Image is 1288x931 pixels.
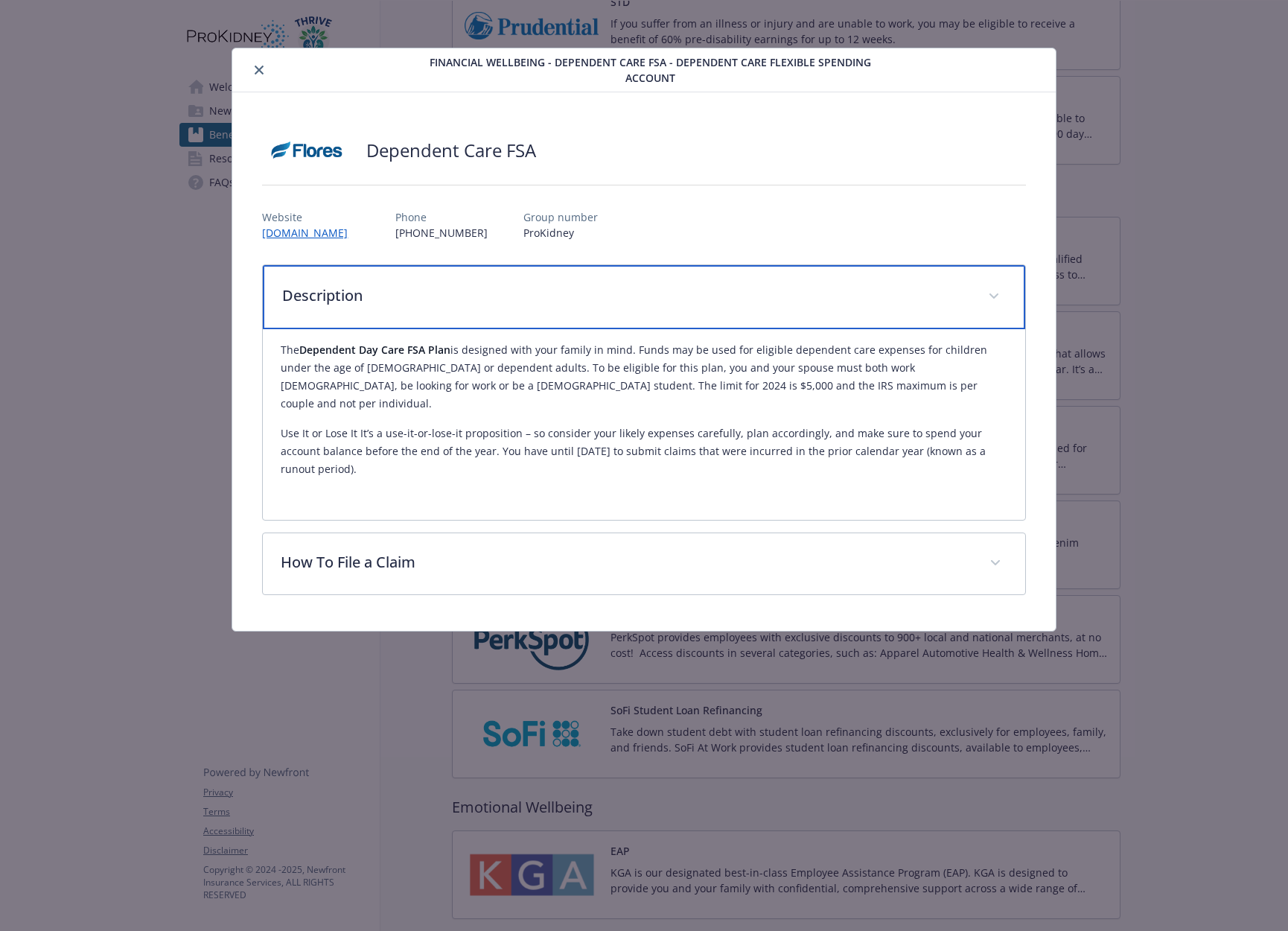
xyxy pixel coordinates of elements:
[395,225,488,241] p: [PHONE_NUMBER]
[281,341,1007,413] p: The is designed with your family in mind. Funds may be used for eligible dependent care expenses ...
[282,285,969,307] p: Description
[281,425,1007,478] p: Use It or Lose It It’s a use-it-or-lose-it proposition – so consider your likely expenses careful...
[263,329,1024,520] div: Description
[523,209,598,225] p: Group number
[366,138,536,163] h2: Dependent Care FSA
[262,226,360,240] a: [DOMAIN_NAME]
[407,54,893,86] span: Financial Wellbeing - Dependent Care FSA - Dependent Care Flexible Spending Account
[262,128,351,173] img: Flores and Associates
[263,533,1024,594] div: How To File a Claim
[250,61,268,79] button: close
[523,225,598,241] p: ProKidney
[299,343,450,357] strong: Dependent Day Care FSA Plan
[281,551,971,573] p: How To File a Claim
[395,209,488,225] p: Phone
[129,48,1159,632] div: details for plan Financial Wellbeing - Dependent Care FSA - Dependent Care Flexible Spending Account
[263,265,1024,329] div: Description
[262,209,360,225] p: Website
